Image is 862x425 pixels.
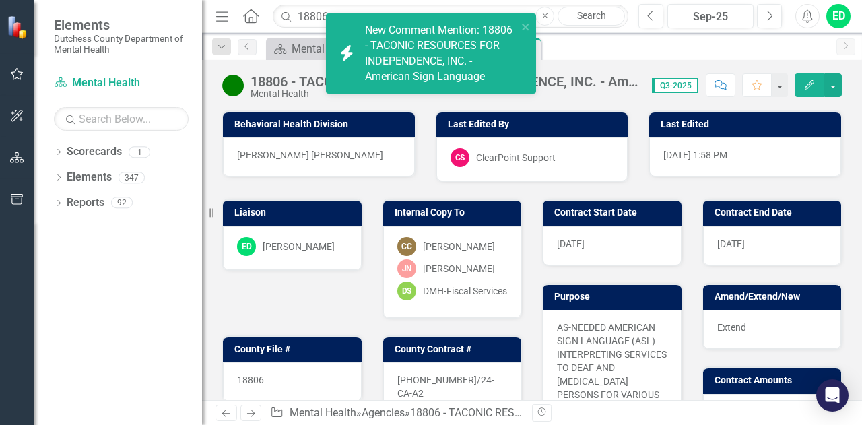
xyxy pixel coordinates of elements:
[237,150,383,160] span: [PERSON_NAME] [PERSON_NAME]
[67,195,104,211] a: Reports
[222,75,244,96] img: Active
[715,292,835,302] h3: Amend/Extend/New
[54,33,189,55] small: Dutchess County Department of Mental Health
[273,5,628,28] input: Search ClearPoint...
[423,240,495,253] div: [PERSON_NAME]
[263,240,335,253] div: [PERSON_NAME]
[826,4,851,28] button: ED
[67,170,112,185] a: Elements
[717,322,746,333] span: Extend
[661,119,834,129] h3: Last Edited
[521,19,531,34] button: close
[111,197,133,209] div: 92
[237,237,256,256] div: ED
[269,40,397,57] a: Mental Health Home Page
[395,344,515,354] h3: County Contract #
[557,321,667,415] p: AS-NEEDED AMERICAN SIGN LANGUAGE (ASL) INTERPRETING SERVICES TO DEAF AND [MEDICAL_DATA] PERSONS F...
[554,292,675,302] h3: Purpose
[234,207,355,218] h3: Liaison
[410,406,810,419] div: 18806 - TACONIC RESOURCES FOR INDEPENDENCE, INC. - American Sign Language
[451,148,469,167] div: CS
[234,119,408,129] h3: Behavioral Health Division
[715,375,835,385] h3: Contract Amounts
[119,172,145,183] div: 347
[234,344,355,354] h3: County File #
[7,15,30,39] img: ClearPoint Strategy
[54,107,189,131] input: Search Below...
[397,259,416,278] div: JN
[237,374,264,385] span: 18806
[251,74,638,89] div: 18806 - TACONIC RESOURCES FOR INDEPENDENCE, INC. - American Sign Language
[67,144,122,160] a: Scorecards
[816,379,849,412] div: Open Intercom Messenger
[54,75,189,91] a: Mental Health
[290,406,356,419] a: Mental Health
[129,146,150,158] div: 1
[667,4,754,28] button: Sep-25
[395,207,515,218] h3: Internal Copy To
[365,23,517,84] div: New Comment Mention: 18806 - TACONIC RESOURCES FOR INDEPENDENCE, INC. - American Sign Language
[554,207,675,218] h3: Contract Start Date
[362,406,405,419] a: Agencies
[397,374,494,399] span: [PHONE_NUMBER]/24-CA-A2
[649,137,841,176] div: [DATE] 1:58 PM
[270,405,522,421] div: » »
[672,9,749,25] div: Sep-25
[558,7,625,26] a: Search
[715,207,835,218] h3: Contract End Date
[448,119,622,129] h3: Last Edited By
[476,151,556,164] div: ClearPoint Support
[423,284,507,298] div: DMH-Fiscal Services
[423,262,495,275] div: [PERSON_NAME]
[54,17,189,33] span: Elements
[717,238,745,249] span: [DATE]
[251,89,638,99] div: Mental Health
[557,238,585,249] span: [DATE]
[292,40,397,57] div: Mental Health Home Page
[397,282,416,300] div: DS
[652,78,698,93] span: Q3-2025
[397,237,416,256] div: CC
